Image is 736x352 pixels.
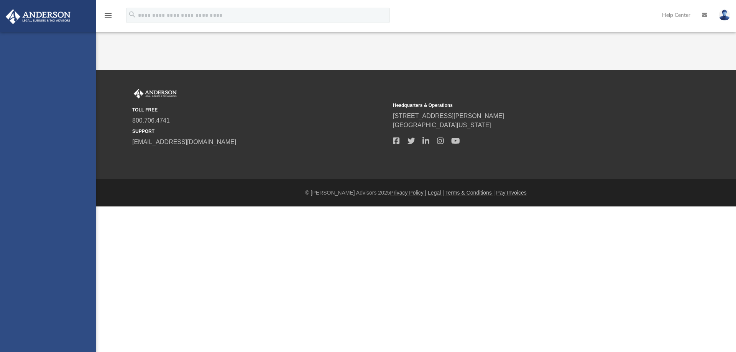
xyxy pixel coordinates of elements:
img: Anderson Advisors Platinum Portal [3,9,73,24]
img: User Pic [719,10,730,21]
i: menu [103,11,113,20]
a: 800.706.4741 [132,117,170,124]
a: Pay Invoices [496,190,526,196]
i: search [128,10,136,19]
small: TOLL FREE [132,106,388,113]
a: [STREET_ADDRESS][PERSON_NAME] [393,113,504,119]
div: © [PERSON_NAME] Advisors 2025 [96,189,736,197]
a: Privacy Policy | [390,190,427,196]
a: [GEOGRAPHIC_DATA][US_STATE] [393,122,491,128]
img: Anderson Advisors Platinum Portal [132,89,178,99]
a: menu [103,15,113,20]
a: Legal | [428,190,444,196]
a: [EMAIL_ADDRESS][DOMAIN_NAME] [132,139,236,145]
small: Headquarters & Operations [393,102,648,109]
small: SUPPORT [132,128,388,135]
a: Terms & Conditions | [445,190,495,196]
